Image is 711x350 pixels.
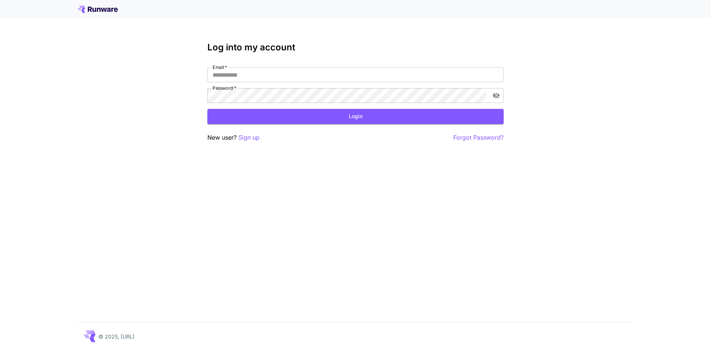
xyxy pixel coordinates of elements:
[490,89,503,102] button: toggle password visibility
[453,133,504,142] button: Forgot Password?
[213,85,236,91] label: Password
[213,64,227,70] label: Email
[207,133,260,142] p: New user?
[238,133,260,142] button: Sign up
[207,42,504,53] h3: Log into my account
[99,333,134,340] p: © 2025, [URL]
[207,109,504,124] button: Login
